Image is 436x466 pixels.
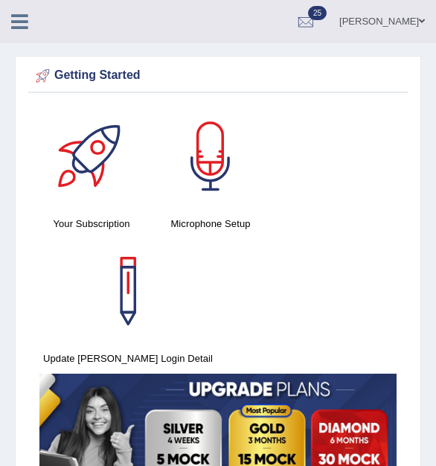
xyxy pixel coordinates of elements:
[308,6,327,20] span: 25
[158,216,263,232] h4: Microphone Setup
[32,65,404,87] div: Getting Started
[39,351,217,366] h4: Update [PERSON_NAME] Login Detail
[39,216,144,232] h4: Your Subscription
